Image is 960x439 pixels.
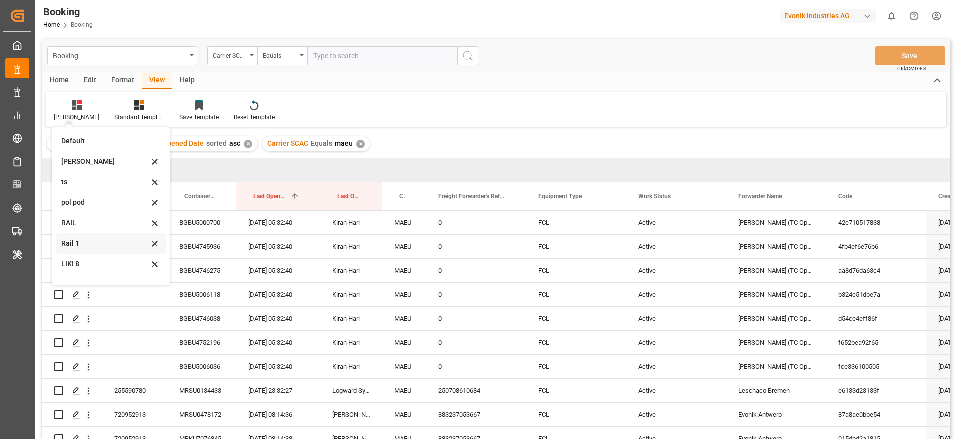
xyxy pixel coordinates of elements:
div: Kiran Hari [320,235,382,258]
div: BGBU4745936 [167,235,236,258]
div: FCL [526,259,626,282]
div: ✕ [244,140,252,148]
span: Equals [311,139,332,147]
button: Save [875,46,945,65]
div: Active [626,211,726,234]
div: Press SPACE to select this row. [42,331,426,355]
div: [DATE] 05:32:40 [236,307,320,330]
div: Active [626,283,726,306]
div: MAEU [382,307,426,330]
div: Press SPACE to select this row. [42,235,426,259]
div: [DATE] 23:32:27 [236,379,320,402]
div: Active [626,331,726,354]
div: [DATE] 05:32:40 [236,331,320,354]
div: 4fb4ef6e76b6 [826,235,926,258]
div: 250708610684 [426,379,526,402]
div: [DATE] 05:32:40 [236,355,320,378]
button: show 0 new notifications [880,5,903,27]
div: aa8d76da63c4 [826,259,926,282]
div: Evonik Industries AG [780,9,876,23]
div: Kiran Hari [320,307,382,330]
div: Booking [43,4,93,19]
div: FCL [526,355,626,378]
div: [PERSON_NAME] (TC Operator) [726,331,826,354]
div: [DATE] 05:32:40 [236,211,320,234]
div: FCL [526,331,626,354]
span: Container No. [184,193,215,200]
div: [PERSON_NAME] [320,403,382,426]
div: Evonik Antwerp [726,403,826,426]
div: Kiran Hari [320,283,382,306]
div: f652bea92f65 [826,331,926,354]
button: open menu [47,46,197,65]
div: BGBU4746038 [167,307,236,330]
div: [PERSON_NAME] (TC Operator) [726,283,826,306]
div: 0 [426,259,526,282]
div: 0 [426,283,526,306]
span: Last Opened Date [253,193,286,200]
div: Logward System [320,379,382,402]
div: Active [626,235,726,258]
div: [DATE] 05:32:40 [236,259,320,282]
div: fce336100505 [826,355,926,378]
div: Reset Template [234,113,275,122]
div: BGBU5006118 [167,283,236,306]
div: [PERSON_NAME] (TC Operator) [726,235,826,258]
div: MAEU [382,211,426,234]
div: [PERSON_NAME] (TC Operator) [726,355,826,378]
div: Active [626,259,726,282]
div: Format [104,72,142,89]
div: FCL [526,283,626,306]
div: [PERSON_NAME] (TC Operator) [726,307,826,330]
div: 42e710517838 [826,211,926,234]
span: Filter : [52,139,72,147]
div: FCL [526,403,626,426]
div: [PERSON_NAME] [54,113,99,122]
div: Help [172,72,202,89]
button: Help Center [903,5,925,27]
span: Freight Forwarder's Reference No. [438,193,505,200]
div: [DATE] 05:32:40 [236,283,320,306]
button: search button [457,46,478,65]
div: Press SPACE to select this row. [42,403,426,427]
div: 0 [426,307,526,330]
div: Active [626,379,726,402]
div: [PERSON_NAME] (TC Operator) [726,211,826,234]
div: Save Template [179,113,219,122]
div: 0 [426,355,526,378]
div: Default [61,136,149,146]
div: MAEU [382,379,426,402]
div: MRSU0134433 [167,379,236,402]
div: ts [61,177,149,187]
span: Work Status [638,193,671,200]
div: [PERSON_NAME] [61,156,149,167]
div: Press SPACE to select this row. [42,307,426,331]
div: 883237053667 [426,403,526,426]
div: pol pod [61,197,149,208]
div: Press SPACE to select this row. [42,283,426,307]
div: b324e51dbe7a [826,283,926,306]
div: [DATE] 05:32:40 [236,235,320,258]
span: Ctrl/CMD + S [897,65,926,72]
div: MAEU [382,403,426,426]
span: Last Opened Date [147,139,204,147]
span: Code [838,193,852,200]
div: RAIL [61,218,149,228]
div: Press SPACE to select this row. [42,259,426,283]
div: 720952913 [102,403,167,426]
div: [DATE] 08:14:36 [236,403,320,426]
div: MAEU [382,259,426,282]
div: Press SPACE to select this row. [42,211,426,235]
div: LIKI 8 [61,259,149,269]
button: open menu [257,46,307,65]
div: FCL [526,379,626,402]
div: FCL [526,211,626,234]
div: Press SPACE to select this row. [42,355,426,379]
div: 87a8ae0bbe54 [826,403,926,426]
span: Forwarder Name [738,193,782,200]
div: [PERSON_NAME] (TC Operator) [726,259,826,282]
div: MAEU [382,235,426,258]
div: MAEU [382,331,426,354]
div: d54ce4eff86f [826,307,926,330]
div: 0 [426,211,526,234]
